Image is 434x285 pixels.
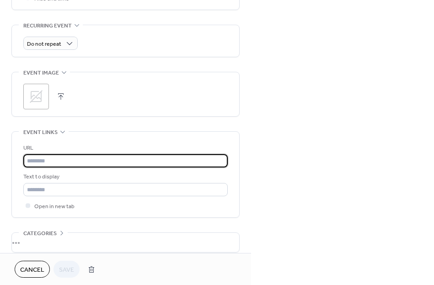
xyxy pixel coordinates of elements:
span: Do not repeat [27,39,61,49]
div: ••• [12,233,239,252]
div: URL [23,143,226,153]
span: Recurring event [23,21,72,31]
span: Cancel [20,265,44,275]
span: Event links [23,128,58,137]
div: ; [23,84,49,109]
span: Event image [23,68,59,78]
button: Cancel [15,261,50,278]
span: Categories [23,229,57,238]
span: Open in new tab [34,202,75,211]
div: Text to display [23,172,226,182]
